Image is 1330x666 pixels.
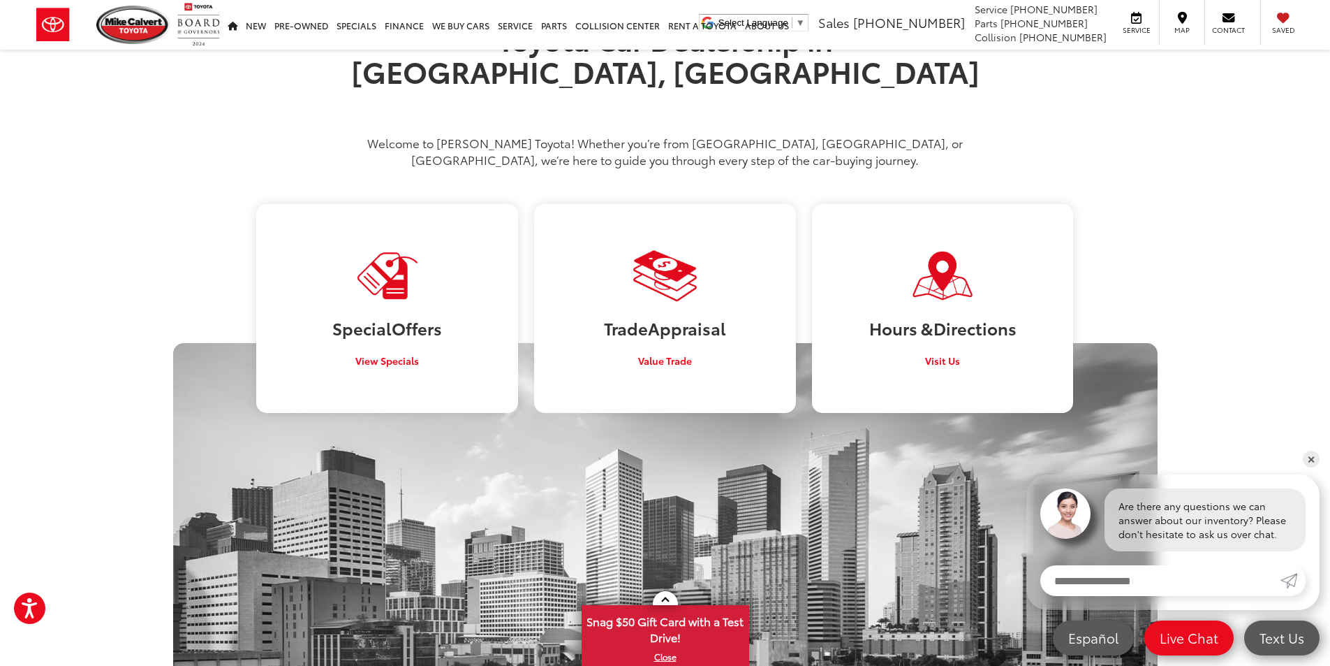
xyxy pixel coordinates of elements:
img: Visit Our Dealership [633,249,697,302]
a: Hours &Directions Visit Us [812,204,1073,413]
h3: Trade Appraisal [545,319,785,337]
span: Text Us [1253,629,1311,646]
span: Parts [975,16,998,30]
span: Contact [1212,25,1245,35]
div: Are there any questions we can answer about our inventory? Please don't hesitate to ask us over c... [1104,488,1306,551]
h3: Hours & Directions [822,319,1063,337]
h1: Toyota Car Dealership in [GEOGRAPHIC_DATA], [GEOGRAPHIC_DATA] [341,22,990,120]
span: [PHONE_NUMBER] [853,13,965,31]
a: Submit [1280,565,1306,596]
span: [PHONE_NUMBER] [1010,2,1098,16]
a: Text Us [1244,621,1320,656]
span: [PHONE_NUMBER] [1000,16,1088,30]
img: Visit Our Dealership [910,249,975,302]
span: View Specials [355,354,419,368]
img: Agent profile photo [1040,488,1091,539]
img: Visit Our Dealership [355,249,420,302]
span: Service [1121,25,1152,35]
span: Sales [818,13,850,31]
a: Español [1053,621,1134,656]
span: Saved [1268,25,1299,35]
img: Mike Calvert Toyota [96,6,170,44]
span: Live Chat [1153,629,1225,646]
p: Welcome to [PERSON_NAME] Toyota! Whether you’re from [GEOGRAPHIC_DATA], [GEOGRAPHIC_DATA], or [GE... [341,134,990,168]
input: Enter your message [1040,565,1280,596]
a: SpecialOffers View Specials [256,204,517,413]
span: Español [1061,629,1125,646]
a: Live Chat [1144,621,1234,656]
span: Visit Us [925,354,960,368]
span: ▼ [796,17,805,28]
span: Service [975,2,1007,16]
span: Snag $50 Gift Card with a Test Drive! [583,607,748,649]
a: TradeAppraisal Value Trade [534,204,795,413]
span: Value Trade [638,354,692,368]
span: [PHONE_NUMBER] [1019,30,1107,44]
span: Map [1167,25,1197,35]
h3: Special Offers [267,319,507,337]
span: Collision [975,30,1017,44]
